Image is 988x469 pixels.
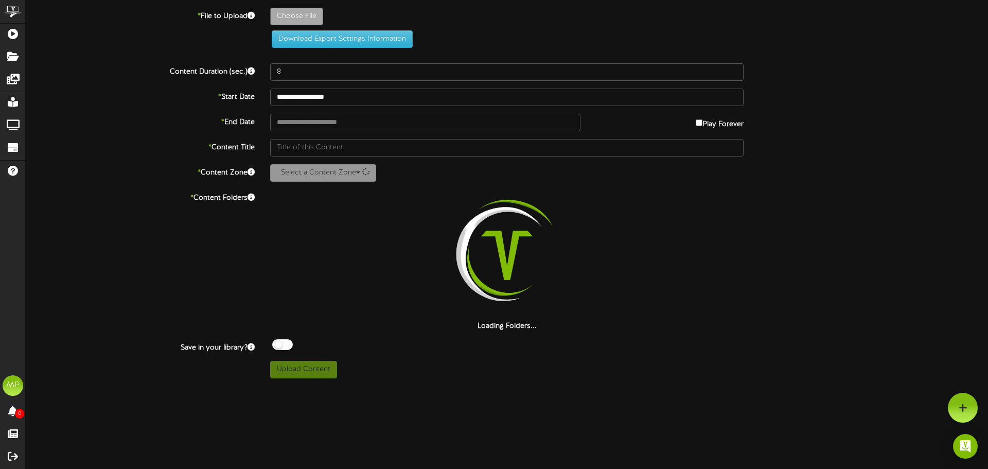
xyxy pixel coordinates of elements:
[270,139,744,157] input: Title of this Content
[18,63,262,77] label: Content Duration (sec.)
[18,164,262,178] label: Content Zone
[267,35,413,43] a: Download Export Settings Information
[270,164,376,182] button: Select a Content Zone
[18,114,262,128] label: End Date
[272,30,413,48] button: Download Export Settings Information
[18,339,262,353] label: Save in your library?
[18,139,262,153] label: Content Title
[15,409,24,419] span: 0
[953,434,978,459] div: Open Intercom Messenger
[478,322,537,330] strong: Loading Folders...
[441,189,573,321] img: loading-spinner-2.png
[270,361,337,378] button: Upload Content
[18,89,262,102] label: Start Date
[696,119,702,126] input: Play Forever
[696,114,744,130] label: Play Forever
[18,189,262,203] label: Content Folders
[18,8,262,22] label: File to Upload
[3,375,23,396] div: MP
